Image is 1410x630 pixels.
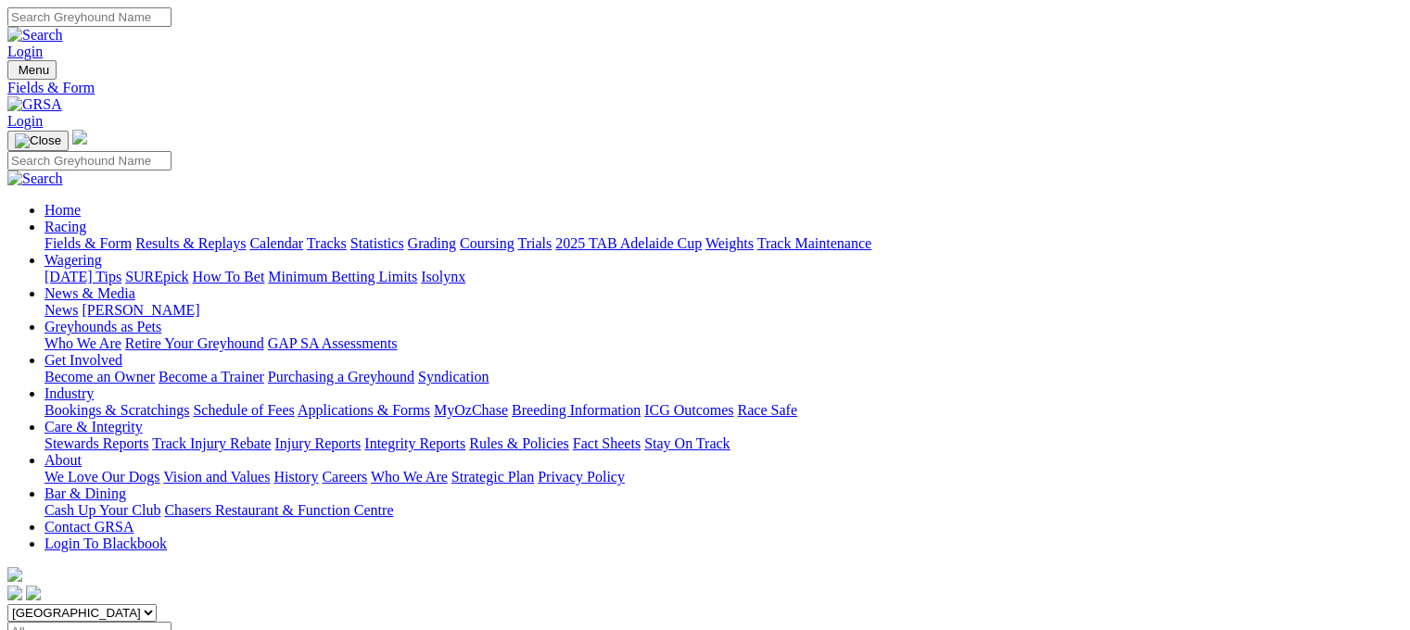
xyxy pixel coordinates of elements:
[460,235,514,251] a: Coursing
[44,535,167,551] a: Login To Blackbook
[163,469,270,485] a: Vision and Values
[298,402,430,418] a: Applications & Forms
[434,402,508,418] a: MyOzChase
[44,369,155,384] a: Become an Owner
[274,435,361,451] a: Injury Reports
[421,269,465,284] a: Isolynx
[7,27,63,44] img: Search
[15,133,61,148] img: Close
[44,502,1403,519] div: Bar & Dining
[44,335,1403,352] div: Greyhounds as Pets
[44,435,1403,452] div: Care & Integrity
[44,469,1403,485] div: About
[44,435,148,451] a: Stewards Reports
[44,302,1403,319] div: News & Media
[44,469,159,485] a: We Love Our Dogs
[193,269,265,284] a: How To Bet
[268,269,417,284] a: Minimum Betting Limits
[268,335,398,351] a: GAP SA Assessments
[469,435,569,451] a: Rules & Policies
[7,170,63,187] img: Search
[44,319,161,334] a: Greyhounds as Pets
[44,235,1403,252] div: Racing
[512,402,641,418] a: Breeding Information
[135,235,246,251] a: Results & Replays
[44,385,94,401] a: Industry
[26,586,41,600] img: twitter.svg
[7,44,43,59] a: Login
[350,235,404,251] a: Statistics
[249,235,303,251] a: Calendar
[418,369,489,384] a: Syndication
[44,302,78,318] a: News
[451,469,534,485] a: Strategic Plan
[125,335,264,351] a: Retire Your Greyhound
[737,402,796,418] a: Race Safe
[44,419,143,435] a: Care & Integrity
[44,519,133,535] a: Contact GRSA
[44,352,122,368] a: Get Involved
[44,285,135,301] a: News & Media
[757,235,871,251] a: Track Maintenance
[7,113,43,129] a: Login
[164,502,393,518] a: Chasers Restaurant & Function Centre
[7,96,62,113] img: GRSA
[44,269,121,284] a: [DATE] Tips
[573,435,641,451] a: Fact Sheets
[7,567,22,582] img: logo-grsa-white.png
[44,202,81,218] a: Home
[644,435,730,451] a: Stay On Track
[125,269,188,284] a: SUREpick
[19,63,49,77] span: Menu
[705,235,754,251] a: Weights
[408,235,456,251] a: Grading
[371,469,448,485] a: Who We Are
[44,219,86,234] a: Racing
[44,235,132,251] a: Fields & Form
[7,131,69,151] button: Toggle navigation
[44,402,189,418] a: Bookings & Scratchings
[82,302,199,318] a: [PERSON_NAME]
[44,485,126,501] a: Bar & Dining
[7,80,1403,96] a: Fields & Form
[44,402,1403,419] div: Industry
[517,235,552,251] a: Trials
[268,369,414,384] a: Purchasing a Greyhound
[152,435,271,451] a: Track Injury Rebate
[44,502,160,518] a: Cash Up Your Club
[7,7,171,27] input: Search
[44,269,1403,285] div: Wagering
[322,469,367,485] a: Careers
[644,402,733,418] a: ICG Outcomes
[159,369,264,384] a: Become a Trainer
[7,60,57,80] button: Toggle navigation
[7,151,171,170] input: Search
[538,469,625,485] a: Privacy Policy
[72,130,87,145] img: logo-grsa-white.png
[273,469,318,485] a: History
[307,235,347,251] a: Tracks
[44,452,82,468] a: About
[555,235,702,251] a: 2025 TAB Adelaide Cup
[44,335,121,351] a: Who We Are
[193,402,294,418] a: Schedule of Fees
[7,586,22,600] img: facebook.svg
[364,435,465,451] a: Integrity Reports
[44,369,1403,385] div: Get Involved
[44,252,102,268] a: Wagering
